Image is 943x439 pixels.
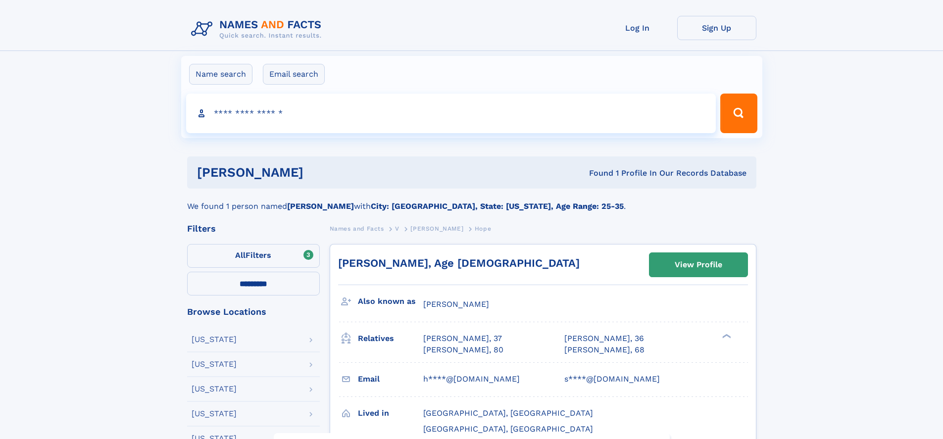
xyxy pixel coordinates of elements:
div: [US_STATE] [192,360,237,368]
div: [US_STATE] [192,385,237,393]
span: [PERSON_NAME] [423,299,489,309]
div: [US_STATE] [192,336,237,343]
a: [PERSON_NAME] [410,222,463,235]
div: Browse Locations [187,307,320,316]
a: [PERSON_NAME], 36 [564,333,644,344]
span: [PERSON_NAME] [410,225,463,232]
span: [GEOGRAPHIC_DATA], [GEOGRAPHIC_DATA] [423,424,593,434]
div: Filters [187,224,320,233]
a: [PERSON_NAME], 68 [564,344,645,355]
button: Search Button [720,94,757,133]
div: Found 1 Profile In Our Records Database [446,168,746,179]
a: [PERSON_NAME], 80 [423,344,503,355]
input: search input [186,94,716,133]
h1: [PERSON_NAME] [197,166,447,179]
img: Logo Names and Facts [187,16,330,43]
a: V [395,222,399,235]
a: Sign Up [677,16,756,40]
h3: Email [358,371,423,388]
span: Hope [475,225,491,232]
h3: Lived in [358,405,423,422]
span: All [235,250,246,260]
label: Name search [189,64,252,85]
h3: Relatives [358,330,423,347]
div: We found 1 person named with . [187,189,756,212]
a: [PERSON_NAME], 37 [423,333,502,344]
b: [PERSON_NAME] [287,201,354,211]
a: Log In [598,16,677,40]
a: Names and Facts [330,222,384,235]
label: Filters [187,244,320,268]
span: [GEOGRAPHIC_DATA], [GEOGRAPHIC_DATA] [423,408,593,418]
label: Email search [263,64,325,85]
b: City: [GEOGRAPHIC_DATA], State: [US_STATE], Age Range: 25-35 [371,201,624,211]
div: [US_STATE] [192,410,237,418]
h3: Also known as [358,293,423,310]
div: ❯ [720,333,732,340]
a: [PERSON_NAME], Age [DEMOGRAPHIC_DATA] [338,257,580,269]
span: V [395,225,399,232]
div: View Profile [675,253,722,276]
a: View Profile [649,253,747,277]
